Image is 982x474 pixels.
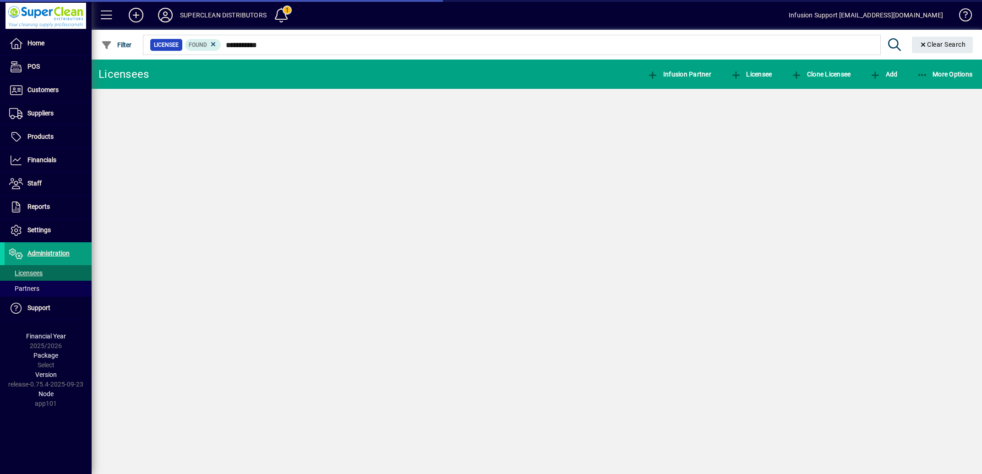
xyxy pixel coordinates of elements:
[912,37,973,53] button: Clear
[189,42,207,48] span: Found
[789,8,943,22] div: Infusion Support [EMAIL_ADDRESS][DOMAIN_NAME]
[5,297,92,320] a: Support
[27,63,40,70] span: POS
[5,172,92,195] a: Staff
[26,332,66,340] span: Financial Year
[9,269,43,277] span: Licensees
[38,390,54,398] span: Node
[728,66,775,82] button: Licensee
[5,219,92,242] a: Settings
[867,66,900,82] button: Add
[154,40,179,49] span: Licensee
[27,304,50,311] span: Support
[27,226,51,234] span: Settings
[5,149,92,172] a: Financials
[27,156,56,163] span: Financials
[101,41,132,49] span: Filter
[35,371,57,378] span: Version
[151,7,180,23] button: Profile
[647,71,711,78] span: Infusion Partner
[9,285,39,292] span: Partners
[5,125,92,148] a: Products
[5,265,92,281] a: Licensees
[185,39,221,51] mat-chip: Found Status: Found
[5,32,92,55] a: Home
[952,2,971,32] a: Knowledge Base
[919,41,966,48] span: Clear Search
[27,180,42,187] span: Staff
[27,133,54,140] span: Products
[99,37,134,53] button: Filter
[5,79,92,102] a: Customers
[27,39,44,47] span: Home
[5,281,92,296] a: Partners
[645,66,714,82] button: Infusion Partner
[5,102,92,125] a: Suppliers
[791,71,851,78] span: Clone Licensee
[27,203,50,210] span: Reports
[27,86,59,93] span: Customers
[917,71,973,78] span: More Options
[789,66,853,82] button: Clone Licensee
[27,250,70,257] span: Administration
[121,7,151,23] button: Add
[27,109,54,117] span: Suppliers
[5,55,92,78] a: POS
[180,8,267,22] div: SUPERCLEAN DISTRIBUTORS
[33,352,58,359] span: Package
[98,67,149,82] div: Licensees
[870,71,897,78] span: Add
[5,196,92,218] a: Reports
[731,71,772,78] span: Licensee
[915,66,975,82] button: More Options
